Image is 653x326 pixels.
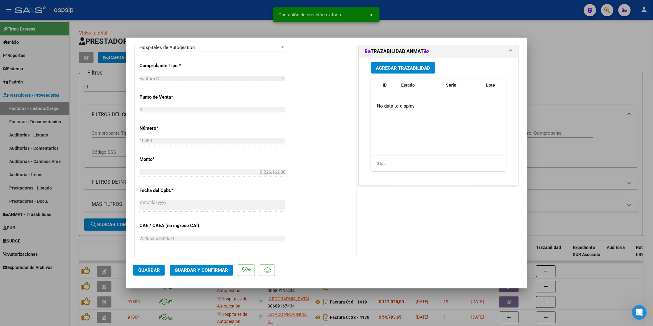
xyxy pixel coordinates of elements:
button: Agregar Trazabilidad [371,62,435,74]
span: Agregar Trazabilidad [376,65,430,71]
datatable-header-cell: Estado [399,79,443,99]
button: x [365,9,377,20]
p: Fecha del Cpbt. [139,187,203,194]
span: x [370,12,372,18]
span: Lote [486,83,495,88]
h1: TRAZABILIDAD ANMAT [365,48,429,55]
p: Comprobante Tipo * [139,62,203,69]
span: ID [383,83,387,88]
div: TRAZABILIDAD ANMAT [359,58,518,185]
p: Monto [139,156,203,163]
span: Operación de creación exitosa [278,12,341,18]
p: Número [139,125,203,132]
datatable-header-cell: Serial [443,79,484,99]
iframe: Intercom live chat [632,305,647,320]
p: Punto de Venta [139,94,203,101]
span: Factura C [139,76,159,81]
span: Serial [446,83,458,88]
div: No data to display [371,98,504,114]
span: Hospitales de Autogestión [139,45,195,50]
div: 0 total [371,156,506,171]
span: Guardar y Confirmar [175,267,228,273]
button: Guardar y Confirmar [170,265,233,276]
button: Guardar [133,265,165,276]
datatable-header-cell: Lote [484,79,510,99]
span: Estado [401,83,415,88]
span: Guardar [138,267,160,273]
mat-expansion-panel-header: TRAZABILIDAD ANMAT [359,45,518,58]
p: CAE / CAEA (no ingrese CAI) [139,222,203,229]
datatable-header-cell: ID [380,79,399,99]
